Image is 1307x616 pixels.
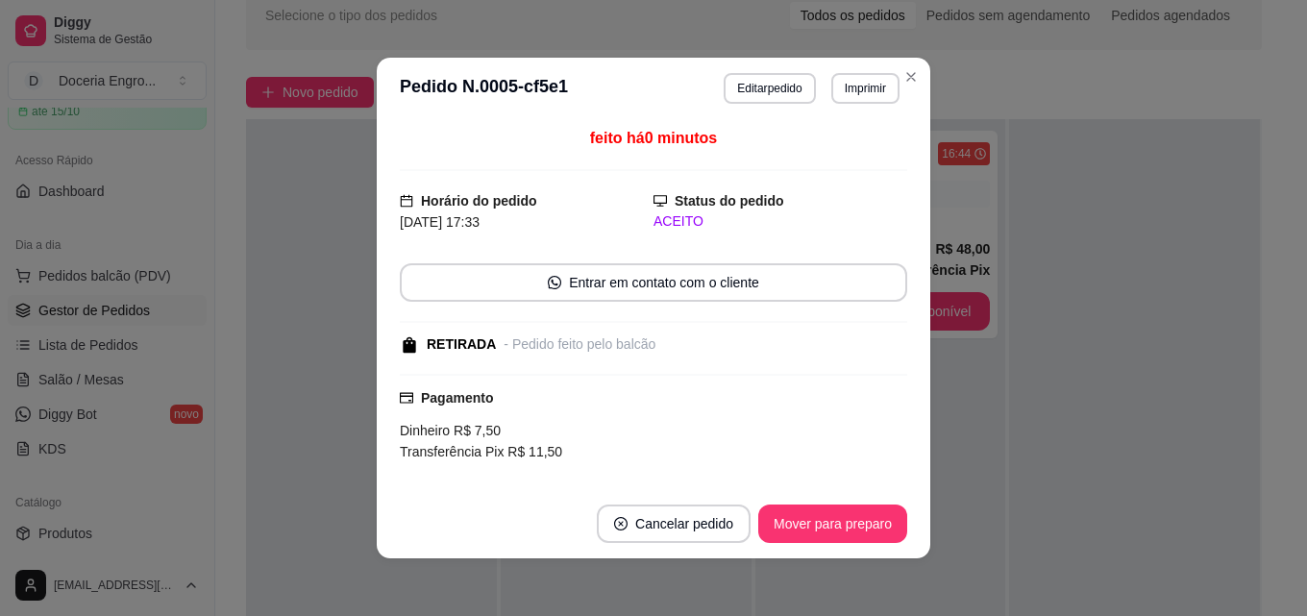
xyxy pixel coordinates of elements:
[400,444,504,459] span: Transferência Pix
[400,194,413,208] span: calendar
[614,517,628,530] span: close-circle
[400,73,568,104] h3: Pedido N. 0005-cf5e1
[450,423,501,438] span: R$ 7,50
[427,334,496,355] div: RETIRADA
[548,276,561,289] span: whats-app
[597,505,751,543] button: close-circleCancelar pedido
[421,193,537,209] strong: Horário do pedido
[504,444,562,459] span: R$ 11,50
[590,130,717,146] span: feito há 0 minutos
[675,193,784,209] strong: Status do pedido
[724,73,815,104] button: Editarpedido
[421,390,493,406] strong: Pagamento
[504,334,655,355] div: - Pedido feito pelo balcão
[400,214,480,230] span: [DATE] 17:33
[400,423,450,438] span: Dinheiro
[653,211,907,232] div: ACEITO
[896,62,926,92] button: Close
[400,391,413,405] span: credit-card
[831,73,900,104] button: Imprimir
[653,194,667,208] span: desktop
[400,263,907,302] button: whats-appEntrar em contato com o cliente
[758,505,907,543] button: Mover para preparo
